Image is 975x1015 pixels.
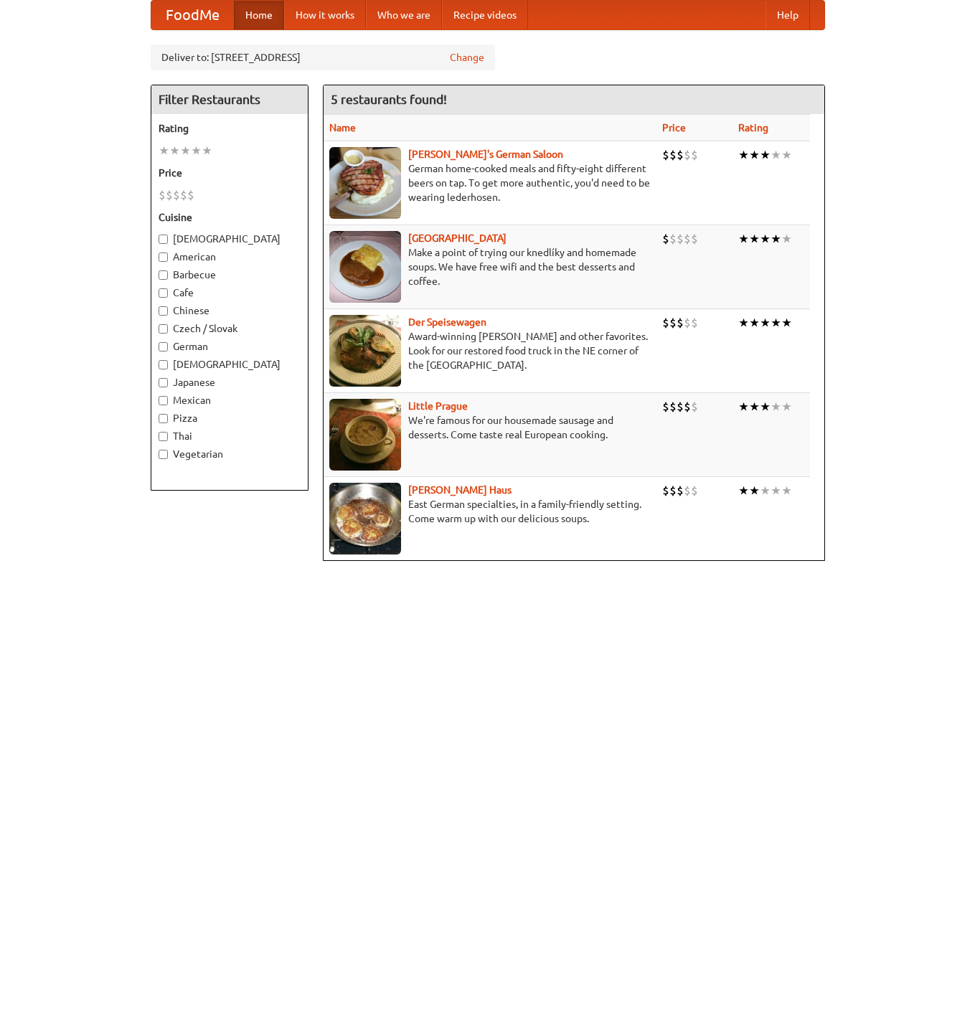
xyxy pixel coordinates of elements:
[159,396,168,405] input: Mexican
[684,483,691,499] li: $
[159,432,168,441] input: Thai
[159,268,301,282] label: Barbecue
[749,399,760,415] li: ★
[408,400,468,412] a: Little Prague
[771,399,781,415] li: ★
[677,231,684,247] li: $
[691,483,698,499] li: $
[738,147,749,163] li: ★
[691,315,698,331] li: $
[738,231,749,247] li: ★
[180,187,187,203] li: $
[159,210,301,225] h5: Cuisine
[691,231,698,247] li: $
[329,483,401,554] img: kohlhaus.jpg
[749,147,760,163] li: ★
[766,1,810,29] a: Help
[159,285,301,300] label: Cafe
[166,187,173,203] li: $
[662,399,669,415] li: $
[677,399,684,415] li: $
[677,483,684,499] li: $
[159,306,168,316] input: Chinese
[684,399,691,415] li: $
[408,232,507,244] a: [GEOGRAPHIC_DATA]
[159,357,301,372] label: [DEMOGRAPHIC_DATA]
[781,231,792,247] li: ★
[159,166,301,180] h5: Price
[781,399,792,415] li: ★
[159,143,169,159] li: ★
[677,147,684,163] li: $
[159,429,301,443] label: Thai
[760,483,771,499] li: ★
[662,315,669,331] li: $
[669,231,677,247] li: $
[202,143,212,159] li: ★
[159,121,301,136] h5: Rating
[329,161,651,204] p: German home-cooked meals and fifty-eight different beers on tap. To get more authentic, you'd nee...
[159,324,168,334] input: Czech / Slovak
[173,187,180,203] li: $
[662,147,669,163] li: $
[781,483,792,499] li: ★
[180,143,191,159] li: ★
[691,147,698,163] li: $
[159,447,301,461] label: Vegetarian
[366,1,442,29] a: Who we are
[760,231,771,247] li: ★
[329,147,401,219] img: esthers.jpg
[159,342,168,351] input: German
[151,85,308,114] h4: Filter Restaurants
[738,483,749,499] li: ★
[159,321,301,336] label: Czech / Slovak
[159,252,168,262] input: American
[329,315,401,387] img: speisewagen.jpg
[329,122,356,133] a: Name
[408,316,486,328] a: Der Speisewagen
[191,143,202,159] li: ★
[749,231,760,247] li: ★
[408,148,563,160] a: [PERSON_NAME]'s German Saloon
[159,339,301,354] label: German
[442,1,528,29] a: Recipe videos
[329,497,651,526] p: East German specialties, in a family-friendly setting. Come warm up with our delicious soups.
[760,399,771,415] li: ★
[329,231,401,303] img: czechpoint.jpg
[159,378,168,387] input: Japanese
[284,1,366,29] a: How it works
[408,484,512,496] a: [PERSON_NAME] Haus
[187,187,194,203] li: $
[329,413,651,442] p: We're famous for our housemade sausage and desserts. Come taste real European cooking.
[159,288,168,298] input: Cafe
[662,231,669,247] li: $
[159,303,301,318] label: Chinese
[771,147,781,163] li: ★
[234,1,284,29] a: Home
[781,315,792,331] li: ★
[159,450,168,459] input: Vegetarian
[169,143,180,159] li: ★
[159,232,301,246] label: [DEMOGRAPHIC_DATA]
[159,270,168,280] input: Barbecue
[760,147,771,163] li: ★
[159,411,301,425] label: Pizza
[151,1,234,29] a: FoodMe
[331,93,447,106] ng-pluralize: 5 restaurants found!
[669,399,677,415] li: $
[691,399,698,415] li: $
[662,483,669,499] li: $
[738,122,768,133] a: Rating
[684,315,691,331] li: $
[329,399,401,471] img: littleprague.jpg
[151,44,495,70] div: Deliver to: [STREET_ADDRESS]
[662,122,686,133] a: Price
[760,315,771,331] li: ★
[677,315,684,331] li: $
[738,399,749,415] li: ★
[450,50,484,65] a: Change
[669,147,677,163] li: $
[669,315,677,331] li: $
[771,315,781,331] li: ★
